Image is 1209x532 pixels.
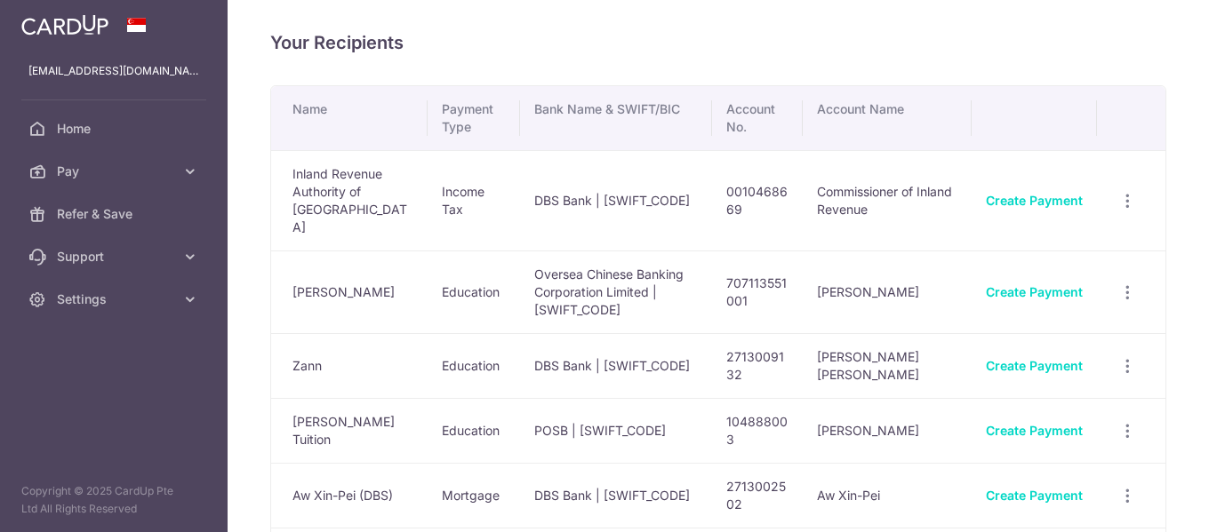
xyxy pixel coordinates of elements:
[21,14,108,36] img: CardUp
[803,150,972,250] td: Commissioner of Inland Revenue
[271,250,428,333] td: [PERSON_NAME]
[428,86,520,150] th: Payment Type
[57,120,174,138] span: Home
[986,193,1083,208] a: Create Payment
[428,150,520,250] td: Income Tax
[57,248,174,266] span: Support
[712,86,803,150] th: Account No.
[712,463,803,528] td: 2713002502
[28,62,199,80] p: [EMAIL_ADDRESS][DOMAIN_NAME]
[803,333,972,398] td: [PERSON_NAME] [PERSON_NAME]
[428,398,520,463] td: Education
[712,250,803,333] td: 707113551001
[428,463,520,528] td: Mortgage
[271,463,428,528] td: Aw Xin-Pei (DBS)
[520,150,712,250] td: DBS Bank | [SWIFT_CODE]
[986,488,1083,503] a: Create Payment
[986,284,1083,299] a: Create Payment
[712,150,803,250] td: 0010468669
[57,163,174,180] span: Pay
[270,28,1166,57] h4: Your Recipients
[803,250,972,333] td: [PERSON_NAME]
[803,86,972,150] th: Account Name
[428,250,520,333] td: Education
[271,398,428,463] td: [PERSON_NAME] Tuition
[1095,479,1191,523] iframe: Opens a widget where you can find more information
[57,290,174,308] span: Settings
[712,333,803,398] td: 2713009132
[986,358,1083,373] a: Create Payment
[271,150,428,250] td: Inland Revenue Authority of [GEOGRAPHIC_DATA]
[520,86,712,150] th: Bank Name & SWIFT/BIC
[271,86,428,150] th: Name
[520,333,712,398] td: DBS Bank | [SWIFT_CODE]
[803,398,972,463] td: [PERSON_NAME]
[520,463,712,528] td: DBS Bank | [SWIFT_CODE]
[57,205,174,223] span: Refer & Save
[271,333,428,398] td: Zann
[428,333,520,398] td: Education
[520,398,712,463] td: POSB | [SWIFT_CODE]
[986,423,1083,438] a: Create Payment
[803,463,972,528] td: Aw Xin-Pei
[520,250,712,333] td: Oversea Chinese Banking Corporation Limited | [SWIFT_CODE]
[712,398,803,463] td: 104888003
